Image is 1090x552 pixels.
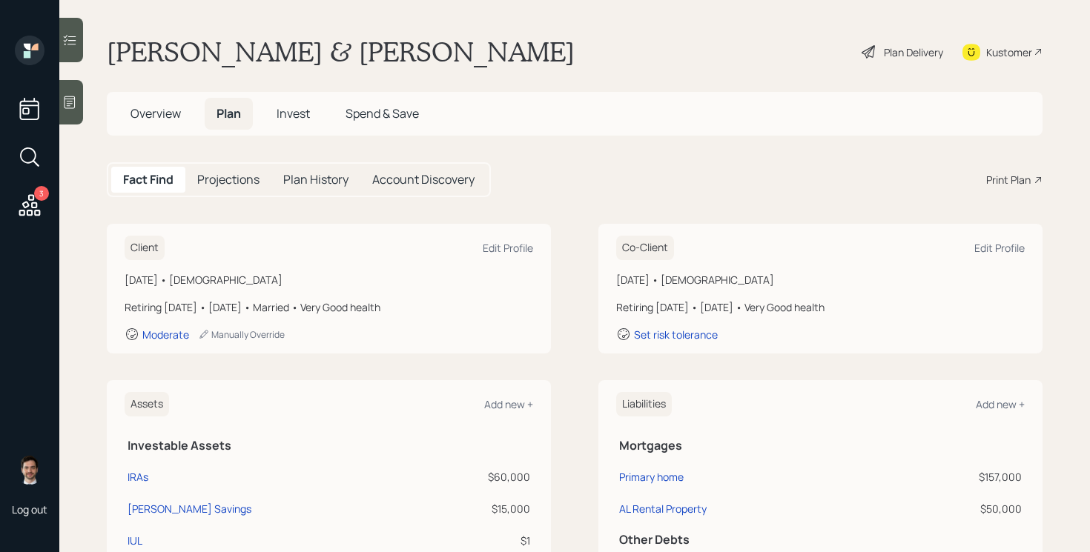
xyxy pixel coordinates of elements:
h5: Fact Find [123,173,174,187]
div: Plan Delivery [884,44,943,60]
h1: [PERSON_NAME] & [PERSON_NAME] [107,36,575,68]
h5: Projections [197,173,260,187]
div: Primary home [619,469,684,485]
div: AL Rental Property [619,501,707,516]
div: Edit Profile [483,241,533,255]
h5: Mortgages [619,439,1022,453]
span: Spend & Save [346,105,419,122]
div: Add new + [976,397,1025,411]
div: Kustomer [986,44,1032,60]
div: $60,000 [416,469,530,485]
div: [PERSON_NAME] Savings [128,501,251,516]
div: Retiring [DATE] • [DATE] • Very Good health [616,299,1025,315]
div: Log out [12,502,47,516]
h5: Investable Assets [128,439,530,453]
div: [DATE] • [DEMOGRAPHIC_DATA] [616,272,1025,287]
div: Print Plan [986,172,1031,187]
span: Invest [277,105,310,122]
div: $157,000 [888,469,1022,485]
div: 3 [34,186,49,201]
h6: Liabilities [616,392,672,416]
div: $15,000 [416,501,530,516]
div: Set risk tolerance [634,327,718,342]
h6: Assets [125,392,169,416]
div: Moderate [142,327,189,342]
div: IRAs [128,469,148,485]
h5: Plan History [283,173,349,187]
div: $1 [416,533,530,548]
span: Overview [131,105,181,122]
span: Plan [217,105,241,122]
div: [DATE] • [DEMOGRAPHIC_DATA] [125,272,533,287]
h6: Client [125,236,165,260]
div: Manually Override [198,328,285,341]
div: Add new + [484,397,533,411]
h5: Other Debts [619,533,1022,547]
h6: Co-Client [616,236,674,260]
h5: Account Discovery [372,173,475,187]
div: IUL [128,533,142,548]
div: Retiring [DATE] • [DATE] • Married • Very Good health [125,299,533,315]
img: jonah-coleman-headshot.png [15,455,44,485]
div: $50,000 [888,501,1022,516]
div: Edit Profile [974,241,1025,255]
